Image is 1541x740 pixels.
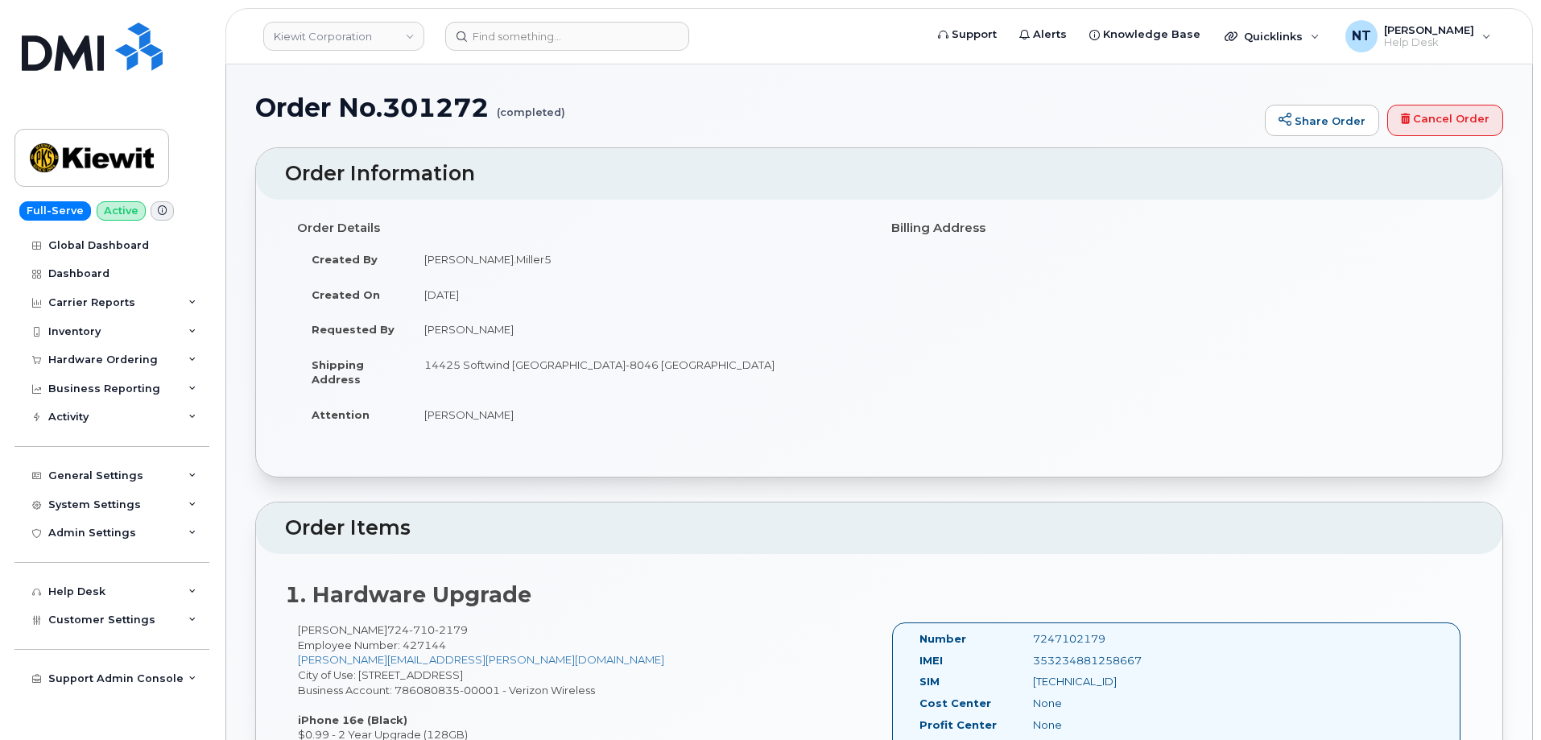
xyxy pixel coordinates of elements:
[285,163,1473,185] h2: Order Information
[410,277,867,312] td: [DATE]
[410,397,867,432] td: [PERSON_NAME]
[919,717,997,733] label: Profit Center
[1021,696,1180,711] div: None
[298,639,446,651] span: Employee Number: 427144
[1265,105,1379,137] a: Share Order
[1021,674,1180,689] div: [TECHNICAL_ID]
[298,653,664,666] a: [PERSON_NAME][EMAIL_ADDRESS][PERSON_NAME][DOMAIN_NAME]
[435,623,468,636] span: 2179
[1021,717,1180,733] div: None
[255,93,1257,122] h1: Order No.301272
[1387,105,1503,137] a: Cancel Order
[891,221,1461,235] h4: Billing Address
[919,653,943,668] label: IMEI
[919,696,991,711] label: Cost Center
[312,358,364,387] strong: Shipping Address
[312,408,370,421] strong: Attention
[497,93,565,118] small: (completed)
[1021,631,1180,647] div: 7247102179
[1021,653,1180,668] div: 353234881258667
[312,288,380,301] strong: Created On
[409,623,435,636] span: 710
[919,674,940,689] label: SIM
[312,253,378,266] strong: Created By
[410,347,867,397] td: 14425 Softwind [GEOGRAPHIC_DATA]-8046 [GEOGRAPHIC_DATA]
[387,623,468,636] span: 724
[298,713,407,726] strong: iPhone 16e (Black)
[919,631,966,647] label: Number
[312,323,395,336] strong: Requested By
[285,581,531,608] strong: 1. Hardware Upgrade
[285,517,1473,539] h2: Order Items
[410,312,867,347] td: [PERSON_NAME]
[297,221,867,235] h4: Order Details
[410,242,867,277] td: [PERSON_NAME].Miller5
